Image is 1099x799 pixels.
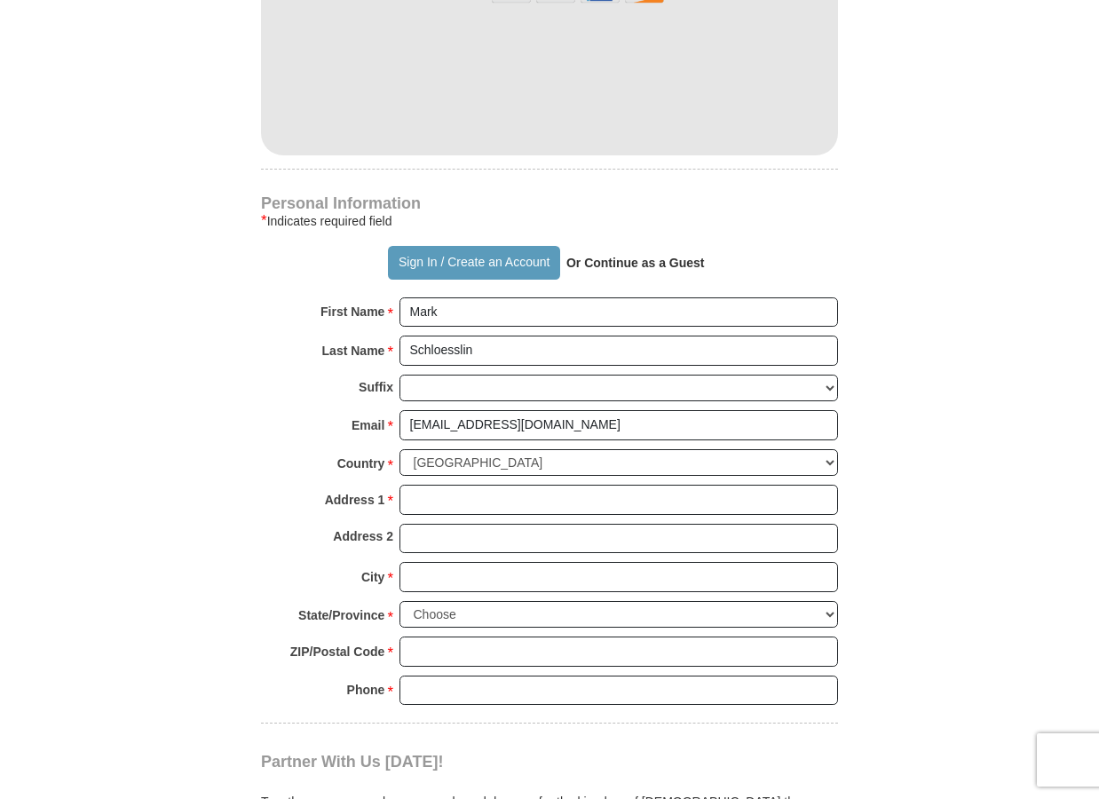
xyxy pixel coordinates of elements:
[352,413,384,438] strong: Email
[261,196,838,210] h4: Personal Information
[359,375,393,399] strong: Suffix
[325,487,385,512] strong: Address 1
[322,338,385,363] strong: Last Name
[261,210,838,232] div: Indicates required field
[320,299,384,324] strong: First Name
[298,603,384,628] strong: State/Province
[261,753,444,771] span: Partner With Us [DATE]!
[337,451,385,476] strong: Country
[566,256,705,270] strong: Or Continue as a Guest
[388,246,559,280] button: Sign In / Create an Account
[361,565,384,589] strong: City
[347,677,385,702] strong: Phone
[333,524,393,549] strong: Address 2
[290,639,385,664] strong: ZIP/Postal Code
